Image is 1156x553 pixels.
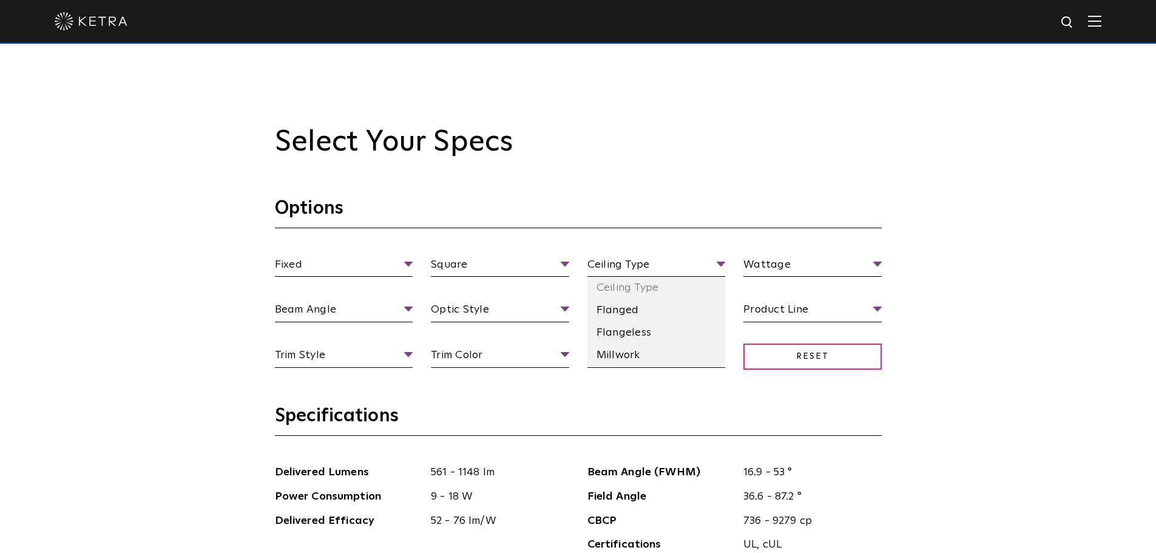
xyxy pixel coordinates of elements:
[587,277,726,299] li: Ceiling Type
[422,464,569,481] span: 561 - 1148 lm
[275,464,422,481] span: Delivered Lumens
[734,488,882,506] span: 36.6 - 87.2 °
[587,322,726,344] li: Flangeless
[275,256,413,277] span: Fixed
[431,347,569,368] span: Trim Color
[734,512,882,530] span: 736 - 9279 cp
[275,301,413,322] span: Beam Angle
[734,464,882,481] span: 16.9 - 53 °
[275,512,422,530] span: Delivered Efficacy
[422,488,569,506] span: 9 - 18 W
[431,256,569,277] span: Square
[55,12,127,30] img: ketra-logo-2019-white
[587,299,726,322] li: Flanged
[1088,15,1101,27] img: Hamburger%20Nav.svg
[422,512,569,530] span: 52 - 76 lm/W
[1060,15,1075,30] img: search icon
[587,464,735,481] span: Beam Angle (FWHM)
[743,344,882,370] span: Reset
[275,347,413,368] span: Trim Style
[743,256,882,277] span: Wattage
[275,197,882,228] h3: Options
[587,512,735,530] span: CBCP
[431,301,569,322] span: Optic Style
[587,488,735,506] span: Field Angle
[275,125,882,160] h2: Select Your Specs
[587,256,726,277] span: Ceiling Type
[275,404,882,436] h3: Specifications
[587,344,726,367] li: Millwork
[275,488,422,506] span: Power Consumption
[743,301,882,322] span: Product Line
